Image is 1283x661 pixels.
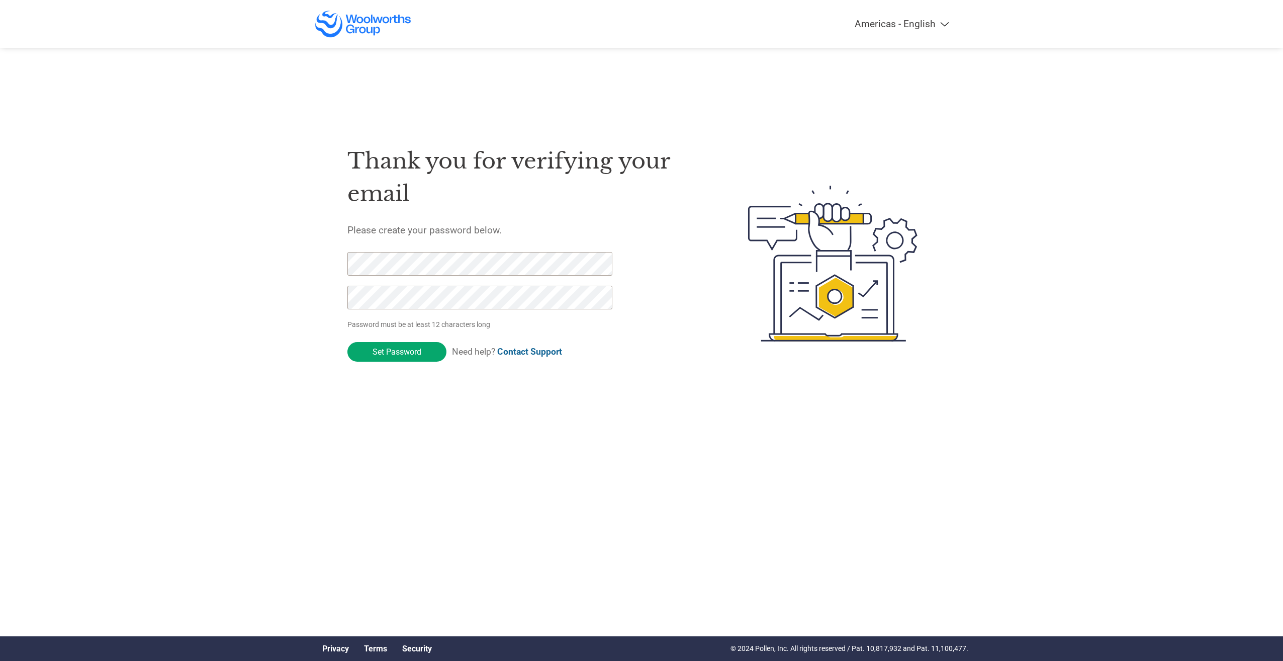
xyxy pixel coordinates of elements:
[322,644,349,653] a: Privacy
[497,347,562,357] a: Contact Support
[347,145,700,210] h1: Thank you for verifying your email
[452,347,562,357] span: Need help?
[347,319,616,330] p: Password must be at least 12 characters long
[347,342,446,362] input: Set Password
[364,644,387,653] a: Terms
[347,224,700,236] h5: Please create your password below.
[730,130,936,397] img: create-password
[315,10,412,38] img: Woolworths Group
[402,644,432,653] a: Security
[730,643,968,654] p: © 2024 Pollen, Inc. All rights reserved / Pat. 10,817,932 and Pat. 11,100,477.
